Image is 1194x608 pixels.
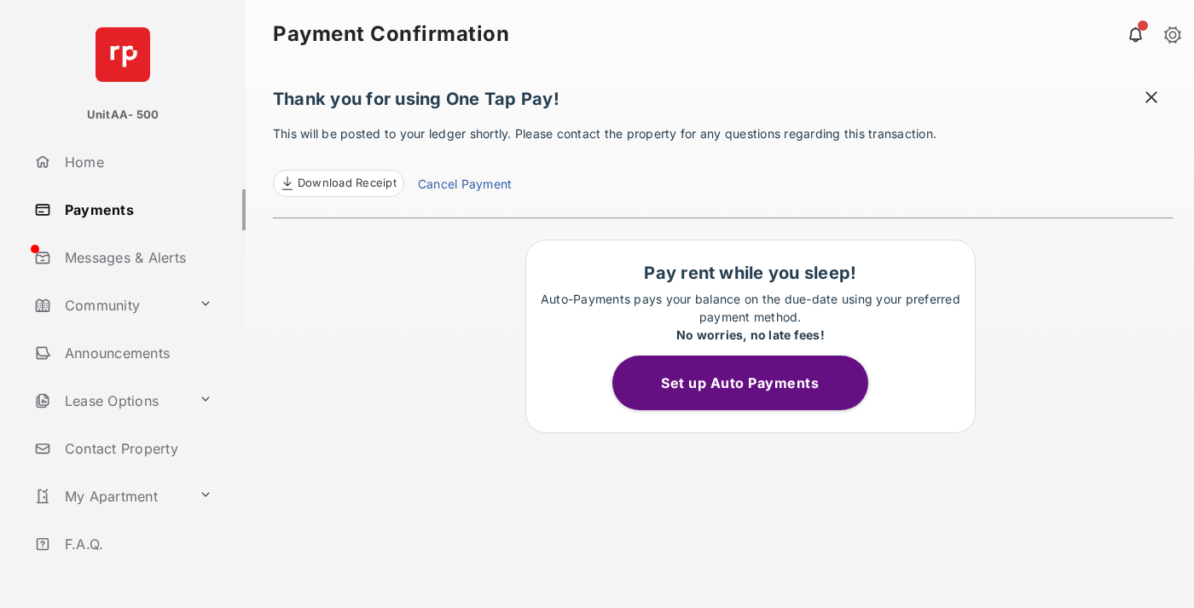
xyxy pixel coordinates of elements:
button: Set up Auto Payments [612,356,868,410]
a: Set up Auto Payments [612,374,889,391]
div: No worries, no late fees! [535,326,966,344]
span: Download Receipt [298,175,397,192]
h1: Thank you for using One Tap Pay! [273,89,1174,118]
a: Community [27,285,192,326]
a: Lease Options [27,380,192,421]
a: Payments [27,189,246,230]
p: Auto-Payments pays your balance on the due-date using your preferred payment method. [535,290,966,344]
p: UnitAA- 500 [87,107,159,124]
a: My Apartment [27,476,192,517]
strong: Payment Confirmation [273,24,509,44]
img: svg+xml;base64,PHN2ZyB4bWxucz0iaHR0cDovL3d3dy53My5vcmcvMjAwMC9zdmciIHdpZHRoPSI2NCIgaGVpZ2h0PSI2NC... [96,27,150,82]
p: This will be posted to your ledger shortly. Please contact the property for any questions regardi... [273,124,1174,197]
h1: Pay rent while you sleep! [535,263,966,283]
a: F.A.Q. [27,524,246,565]
a: Contact Property [27,428,246,469]
a: Home [27,142,246,182]
a: Download Receipt [273,170,404,197]
a: Messages & Alerts [27,237,246,278]
a: Announcements [27,333,246,373]
a: Cancel Payment [418,175,512,197]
